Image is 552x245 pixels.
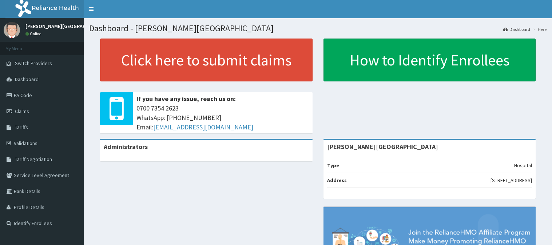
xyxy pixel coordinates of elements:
b: Administrators [104,142,148,151]
a: Click here to submit claims [100,39,313,81]
span: 0700 7354 2623 WhatsApp: [PHONE_NUMBER] Email: [136,104,309,132]
span: Switch Providers [15,60,52,67]
a: Online [25,31,43,36]
b: If you have any issue, reach us on: [136,95,236,103]
span: Dashboard [15,76,39,83]
p: Hospital [514,162,532,169]
h1: Dashboard - [PERSON_NAME][GEOGRAPHIC_DATA] [89,24,547,33]
p: [STREET_ADDRESS] [491,177,532,184]
a: How to Identify Enrollees [323,39,536,81]
strong: [PERSON_NAME][GEOGRAPHIC_DATA] [327,142,438,151]
a: [EMAIL_ADDRESS][DOMAIN_NAME] [153,123,253,131]
span: Tariffs [15,124,28,130]
span: Claims [15,108,29,115]
li: Here [531,26,547,32]
p: [PERSON_NAME][GEOGRAPHIC_DATA] [25,24,109,29]
img: User Image [4,22,20,38]
b: Type [327,162,339,169]
b: Address [327,177,347,184]
span: Tariff Negotiation [15,156,52,162]
a: Dashboard [503,26,530,32]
